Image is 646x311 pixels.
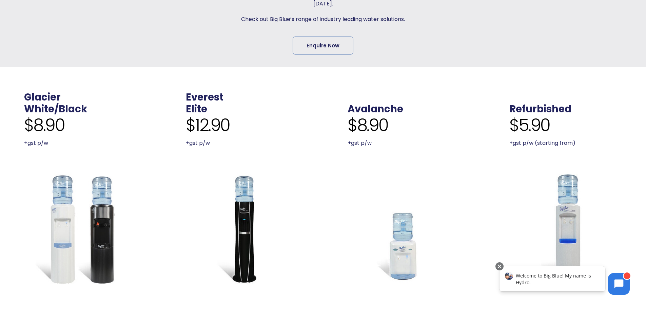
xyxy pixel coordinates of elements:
[186,90,223,104] a: Everest
[348,115,388,135] span: $8.90
[348,138,460,148] p: +gst p/w
[186,138,298,148] p: +gst p/w
[509,138,622,148] p: +gst p/w (starting from)
[24,138,137,148] p: +gst p/w
[197,15,449,24] p: Check out Big Blue’s range of industry leading water solutions.
[186,102,207,116] a: Elite
[348,90,350,104] span: .
[186,115,230,135] span: $12.90
[509,102,571,116] a: Refurbished
[24,90,61,104] a: Glacier
[509,115,550,135] span: $5.90
[509,90,512,104] span: .
[24,102,87,116] a: White/Black
[24,172,137,285] a: Glacier White or Black
[186,172,298,285] a: Everest Elite
[348,102,403,116] a: Avalanche
[348,172,460,285] a: Benchtop Avalanche
[24,115,65,135] span: $8.90
[492,261,637,302] iframe: Chatbot
[293,37,353,54] a: Enquire Now
[509,172,622,285] a: Refurbished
